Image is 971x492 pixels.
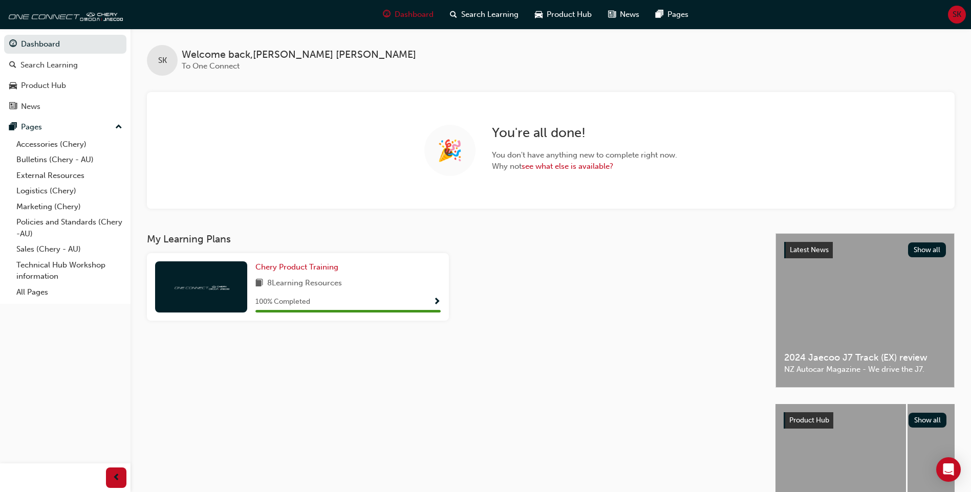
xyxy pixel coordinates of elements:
button: Show all [909,413,947,428]
button: Pages [4,118,126,137]
div: News [21,101,40,113]
a: news-iconNews [600,4,648,25]
a: Latest NewsShow all2024 Jaecoo J7 Track (EX) reviewNZ Autocar Magazine - We drive the J7. [775,233,955,388]
a: Latest NewsShow all [784,242,946,258]
span: guage-icon [9,40,17,49]
a: External Resources [12,168,126,184]
span: 2024 Jaecoo J7 Track (EX) review [784,352,946,364]
a: search-iconSearch Learning [442,4,527,25]
span: News [620,9,639,20]
span: car-icon [9,81,17,91]
img: oneconnect [5,4,123,25]
div: Search Learning [20,59,78,71]
a: see what else is available? [522,162,613,171]
span: SK [158,55,167,66]
span: search-icon [450,8,457,21]
span: Show Progress [433,298,441,307]
h2: You ' re all done! [492,125,677,141]
span: car-icon [535,8,543,21]
img: oneconnect [173,282,229,292]
span: To One Connect [182,61,240,71]
a: Search Learning [4,56,126,75]
a: pages-iconPages [648,4,697,25]
span: You don ' t have anything new to complete right now. [492,149,677,161]
span: Welcome back , [PERSON_NAME] [PERSON_NAME] [182,49,416,61]
span: Pages [667,9,688,20]
a: Accessories (Chery) [12,137,126,152]
a: Bulletins (Chery - AU) [12,152,126,168]
a: car-iconProduct Hub [527,4,600,25]
span: Search Learning [461,9,519,20]
a: Product HubShow all [784,412,946,429]
a: All Pages [12,284,126,300]
span: 🎉 [437,145,463,156]
span: up-icon [115,121,122,134]
span: news-icon [608,8,616,21]
span: Product Hub [789,416,829,424]
span: book-icon [255,277,263,290]
a: News [4,97,126,116]
span: NZ Autocar Magazine - We drive the J7. [784,364,946,375]
button: SK [948,6,966,24]
button: DashboardSearch LearningProduct HubNews [4,33,126,118]
a: Logistics (Chery) [12,183,126,199]
a: Technical Hub Workshop information [12,257,126,284]
a: Dashboard [4,35,126,54]
span: Latest News [790,245,829,254]
span: Product Hub [547,9,592,20]
a: Chery Product Training [255,261,342,273]
span: pages-icon [9,123,17,132]
span: Why not [492,161,677,172]
button: Show Progress [433,296,441,308]
span: guage-icon [383,8,391,21]
span: Chery Product Training [255,262,338,272]
span: 100 % Completed [255,296,310,308]
span: prev-icon [113,472,120,484]
h3: My Learning Plans [147,233,759,245]
button: Show all [908,242,946,257]
span: Dashboard [395,9,434,20]
a: guage-iconDashboard [375,4,442,25]
span: 8 Learning Resources [267,277,342,290]
span: SK [953,9,961,20]
div: Open Intercom Messenger [936,457,961,482]
a: Product Hub [4,76,126,95]
span: pages-icon [656,8,663,21]
div: Product Hub [21,80,66,92]
span: search-icon [9,61,16,70]
a: Marketing (Chery) [12,199,126,215]
a: Policies and Standards (Chery -AU) [12,214,126,241]
a: Sales (Chery - AU) [12,241,126,257]
div: Pages [21,121,42,133]
span: news-icon [9,102,17,111]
